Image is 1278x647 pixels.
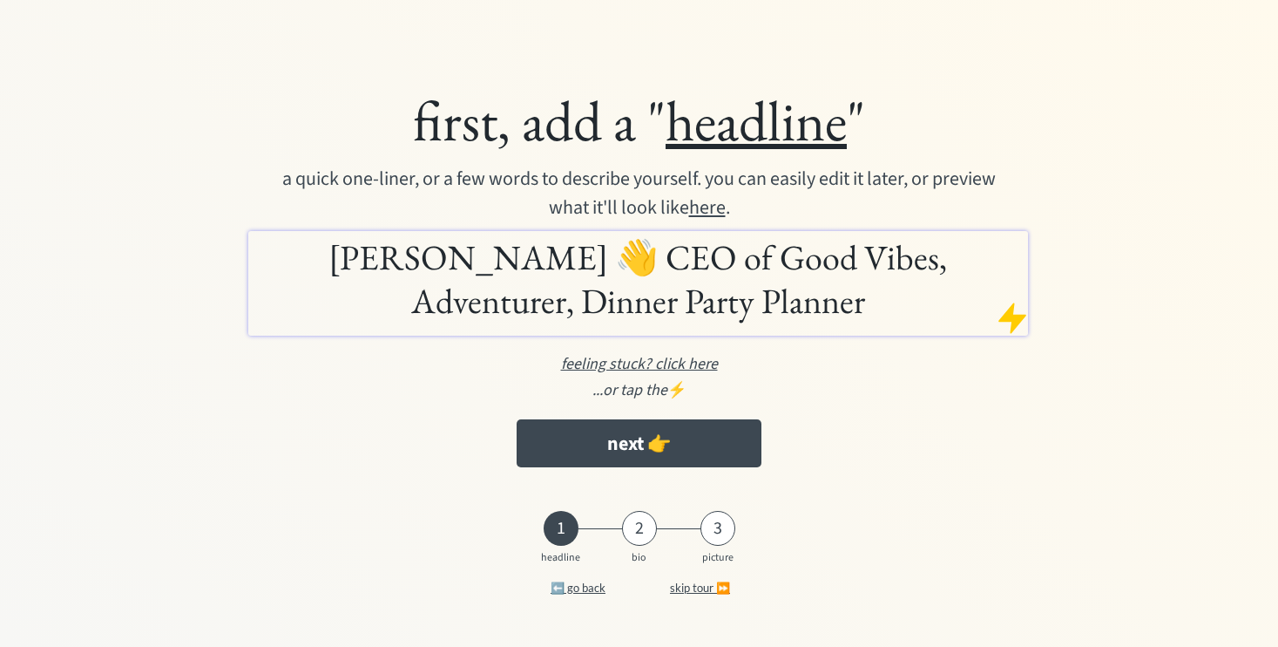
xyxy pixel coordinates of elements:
em: ...or tap the [592,379,667,401]
u: here [689,194,726,221]
div: 1 [544,518,578,539]
button: next 👉 [517,419,761,467]
h1: [PERSON_NAME] 👋 CEO of Good Vibes, Adventurer, Dinner Party Planner [253,235,1024,323]
u: headline [666,84,847,157]
div: first, add a " " [159,85,1119,156]
div: a quick one-liner, or a few words to describe yourself. you can easily edit it later, or preview ... [273,165,1005,222]
button: ⬅️ go back [522,570,635,605]
div: ⚡️ [159,378,1119,402]
div: 3 [700,518,735,539]
div: picture [696,552,740,564]
div: bio [618,552,661,564]
u: feeling stuck? click here [561,353,718,375]
div: 2 [622,518,657,539]
div: headline [539,552,583,564]
button: skip tour ⏩ [644,570,757,605]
